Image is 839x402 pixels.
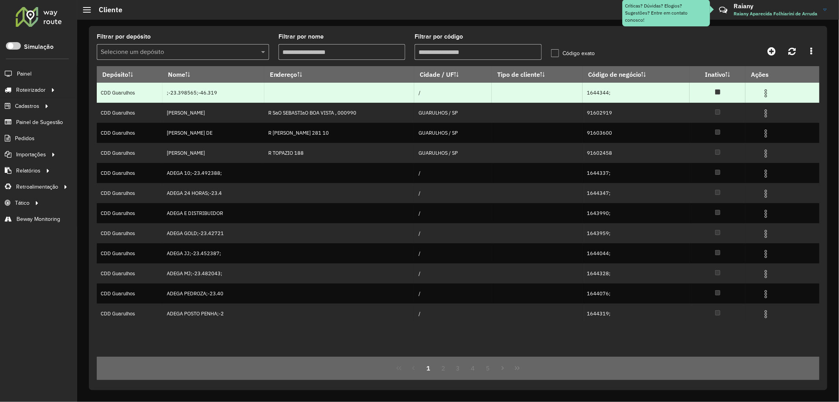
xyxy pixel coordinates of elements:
span: Importações [16,150,46,159]
h2: Cliente [91,6,122,14]
td: CDD Guarulhos [97,143,162,163]
span: Roteirizador [16,86,46,94]
button: 3 [451,361,466,376]
span: Painel de Sugestão [16,118,63,126]
td: CDD Guarulhos [97,223,162,243]
td: / [414,243,492,263]
td: CDD Guarulhos [97,203,162,223]
button: 5 [480,361,495,376]
th: Nome [162,66,264,83]
button: 1 [421,361,436,376]
td: ADEGA PEDROZA;-23.40 [162,283,264,304]
button: Last Page [510,361,525,376]
a: Contato Rápido [715,2,732,19]
span: Pedidos [15,134,35,143]
span: Relatórios [16,167,41,175]
td: CDD Guarulhos [97,163,162,183]
label: Filtrar por depósito [97,32,151,41]
th: Endereço [264,66,415,83]
td: 1644319; [583,304,690,324]
td: 1643959; [583,223,690,243]
td: ADEGA JJ;-23.452387; [162,243,264,263]
th: Ações [745,66,793,83]
label: Simulação [24,42,53,52]
button: 2 [436,361,451,376]
td: 1643990; [583,203,690,223]
label: Filtrar por código [415,32,463,41]
td: CDD Guarulhos [97,283,162,304]
td: 1644337; [583,163,690,183]
td: [PERSON_NAME] [162,103,264,123]
td: / [414,304,492,324]
td: GUARULHOS / SP [414,123,492,143]
td: / [414,283,492,304]
th: Cidade / UF [414,66,492,83]
th: Código de negócio [583,66,690,83]
span: Retroalimentação [16,183,58,191]
td: ADEGA 10;-23.492388; [162,163,264,183]
th: Inativo [690,66,745,83]
td: 91602458 [583,143,690,163]
button: 4 [465,361,480,376]
th: Depósito [97,66,162,83]
td: ADEGA GOLD;-23.42721 [162,223,264,243]
td: [PERSON_NAME] [162,143,264,163]
td: / [414,83,492,103]
td: CDD Guarulhos [97,304,162,324]
td: 1644044; [583,243,690,263]
td: 1644328; [583,263,690,283]
td: 1644347; [583,183,690,203]
th: Tipo de cliente [492,66,583,83]
span: Cadastros [15,102,39,110]
td: 91602919 [583,103,690,123]
td: R TOPAZIO 188 [264,143,415,163]
td: CDD Guarulhos [97,83,162,103]
td: ADEGA POSTO PENHA;-2 [162,304,264,324]
td: ADEGA MJ;-23.482043; [162,263,264,283]
td: / [414,223,492,243]
span: Raiany Aparecida Folhiarini de Arruda [734,10,817,17]
td: CDD Guarulhos [97,243,162,263]
td: GUARULHOS / SP [414,143,492,163]
td: / [414,203,492,223]
span: Tático [15,199,30,207]
button: Next Page [495,361,510,376]
label: Código exato [551,49,595,57]
td: 91603600 [583,123,690,143]
td: / [414,263,492,283]
td: R SaO SEBASTIaO BOA VISTA , 000990 [264,103,415,123]
td: / [414,183,492,203]
td: R [PERSON_NAME] 281 10 [264,123,415,143]
td: ADEGA 24 HORAS;-23.4 [162,183,264,203]
td: CDD Guarulhos [97,263,162,283]
label: Filtrar por nome [278,32,324,41]
td: 1644344; [583,83,690,103]
td: ;-23.398565;-46.319 [162,83,264,103]
h3: Raiany [734,2,817,10]
span: Beway Monitoring [17,215,60,223]
td: / [414,163,492,183]
td: CDD Guarulhos [97,103,162,123]
td: 1644076; [583,283,690,304]
td: CDD Guarulhos [97,123,162,143]
span: Painel [17,70,31,78]
td: CDD Guarulhos [97,183,162,203]
td: ADEGA E DISTRIBUIDOR [162,203,264,223]
td: GUARULHOS / SP [414,103,492,123]
td: [PERSON_NAME] DE [162,123,264,143]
